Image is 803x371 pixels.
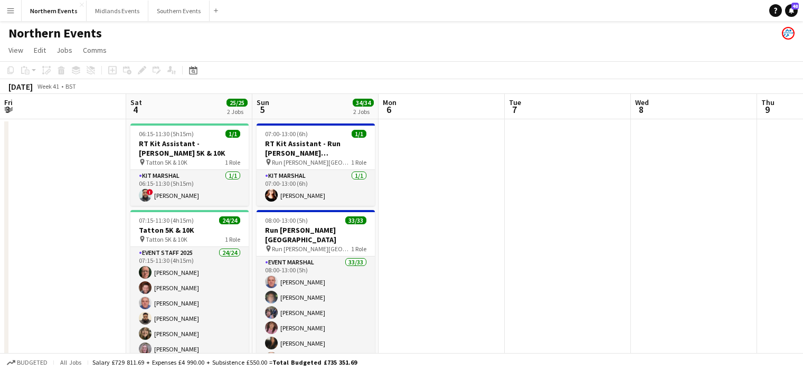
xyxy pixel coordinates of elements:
[5,357,49,368] button: Budgeted
[257,225,375,244] h3: Run [PERSON_NAME][GEOGRAPHIC_DATA]
[507,103,521,116] span: 7
[130,225,249,235] h3: Tatton 5K & 10K
[146,158,187,166] span: Tatton 5K & 10K
[351,245,366,253] span: 1 Role
[353,99,374,107] span: 34/34
[255,103,269,116] span: 5
[383,98,396,107] span: Mon
[265,130,308,138] span: 07:00-13:00 (6h)
[225,158,240,166] span: 1 Role
[56,45,72,55] span: Jobs
[147,189,153,195] span: !
[8,45,23,55] span: View
[381,103,396,116] span: 6
[35,82,61,90] span: Week 41
[257,123,375,206] app-job-card: 07:00-13:00 (6h)1/1RT Kit Assistant - Run [PERSON_NAME][GEOGRAPHIC_DATA] Run [PERSON_NAME][GEOGRA...
[130,139,249,158] h3: RT Kit Assistant - [PERSON_NAME] 5K & 10K
[92,358,357,366] div: Salary £729 811.69 + Expenses £4 990.00 + Subsistence £550.00 =
[225,130,240,138] span: 1/1
[22,1,87,21] button: Northern Events
[257,210,375,366] app-job-card: 08:00-13:00 (5h)33/33Run [PERSON_NAME][GEOGRAPHIC_DATA] Run [PERSON_NAME][GEOGRAPHIC_DATA]1 RoleE...
[130,210,249,366] app-job-card: 07:15-11:30 (4h15m)24/24Tatton 5K & 10K Tatton 5K & 10K1 RoleEvent Staff 202524/2407:15-11:30 (4h...
[17,359,48,366] span: Budgeted
[79,43,111,57] a: Comms
[58,358,83,366] span: All jobs
[130,123,249,206] app-job-card: 06:15-11:30 (5h15m)1/1RT Kit Assistant - [PERSON_NAME] 5K & 10K Tatton 5K & 10K1 RoleKit Marshal1...
[272,358,357,366] span: Total Budgeted £735 351.69
[265,216,308,224] span: 08:00-13:00 (5h)
[129,103,142,116] span: 4
[761,98,774,107] span: Thu
[782,27,795,40] app-user-avatar: RunThrough Events
[257,98,269,107] span: Sun
[272,245,351,253] span: Run [PERSON_NAME][GEOGRAPHIC_DATA]
[3,103,13,116] span: 3
[52,43,77,57] a: Jobs
[227,108,247,116] div: 2 Jobs
[257,139,375,158] h3: RT Kit Assistant - Run [PERSON_NAME][GEOGRAPHIC_DATA]
[130,170,249,206] app-card-role: Kit Marshal1/106:15-11:30 (5h15m)![PERSON_NAME]
[65,82,76,90] div: BST
[353,108,373,116] div: 2 Jobs
[635,98,649,107] span: Wed
[34,45,46,55] span: Edit
[87,1,148,21] button: Midlands Events
[785,4,798,17] a: 48
[760,103,774,116] span: 9
[352,130,366,138] span: 1/1
[8,81,33,92] div: [DATE]
[257,170,375,206] app-card-role: Kit Marshal1/107:00-13:00 (6h)[PERSON_NAME]
[4,98,13,107] span: Fri
[226,99,248,107] span: 25/25
[148,1,210,21] button: Southern Events
[83,45,107,55] span: Comms
[139,130,194,138] span: 06:15-11:30 (5h15m)
[345,216,366,224] span: 33/33
[8,25,102,41] h1: Northern Events
[4,43,27,57] a: View
[146,235,187,243] span: Tatton 5K & 10K
[139,216,194,224] span: 07:15-11:30 (4h15m)
[225,235,240,243] span: 1 Role
[219,216,240,224] span: 24/24
[30,43,50,57] a: Edit
[791,3,799,9] span: 48
[130,98,142,107] span: Sat
[634,103,649,116] span: 8
[351,158,366,166] span: 1 Role
[509,98,521,107] span: Tue
[272,158,351,166] span: Run [PERSON_NAME][GEOGRAPHIC_DATA]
